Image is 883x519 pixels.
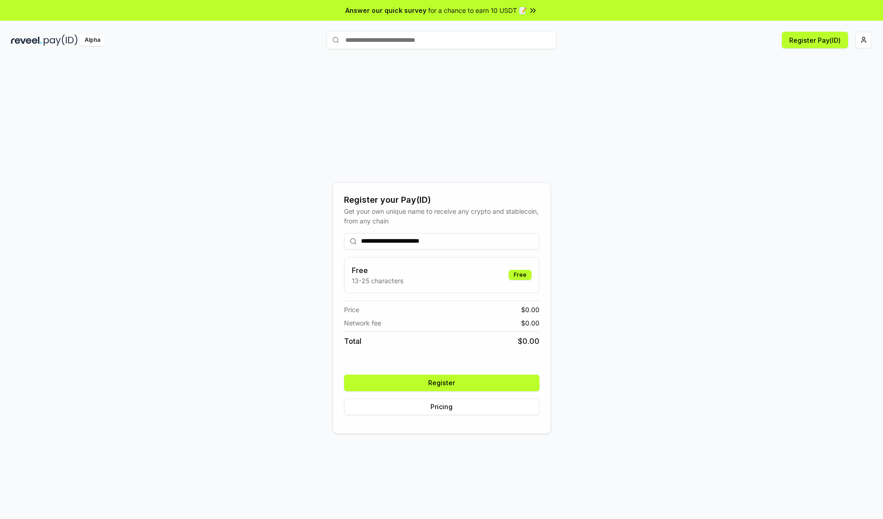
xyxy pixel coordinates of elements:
[44,34,78,46] img: pay_id
[509,270,532,280] div: Free
[521,305,539,314] span: $ 0.00
[344,399,539,415] button: Pricing
[344,194,539,206] div: Register your Pay(ID)
[11,34,42,46] img: reveel_dark
[344,305,359,314] span: Price
[352,276,403,285] p: 13-25 characters
[344,336,361,347] span: Total
[521,318,539,328] span: $ 0.00
[345,6,426,15] span: Answer our quick survey
[518,336,539,347] span: $ 0.00
[80,34,105,46] div: Alpha
[344,318,381,328] span: Network fee
[428,6,527,15] span: for a chance to earn 10 USDT 📝
[352,265,403,276] h3: Free
[344,206,539,226] div: Get your own unique name to receive any crypto and stablecoin, from any chain
[782,32,848,48] button: Register Pay(ID)
[344,375,539,391] button: Register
